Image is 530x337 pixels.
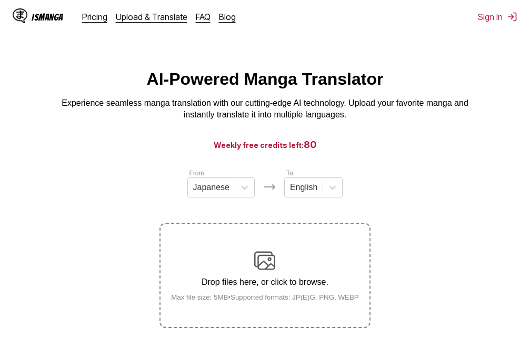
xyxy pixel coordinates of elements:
span: 80 [304,139,317,150]
a: Upload & Translate [116,12,187,22]
small: Max file size: 5MB • Supported formats: JP(E)G, PNG, WEBP [163,293,367,301]
label: From [189,170,204,177]
h1: AI-Powered Manga Translator [147,70,384,89]
label: To [286,170,293,177]
img: Sign out [507,12,517,22]
h3: Weekly free credits left: [25,138,505,151]
div: IsManga [32,12,63,22]
a: Blog [219,12,236,22]
button: Sign In [478,12,517,22]
a: IsManga LogoIsManga [13,8,82,25]
p: Drop files here, or click to browse. [163,277,367,287]
img: IsManga Logo [13,8,27,23]
a: Pricing [82,12,107,22]
img: Languages icon [263,181,276,193]
a: FAQ [196,12,211,22]
p: Experience seamless manga translation with our cutting-edge AI technology. Upload your favorite m... [55,97,476,121]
